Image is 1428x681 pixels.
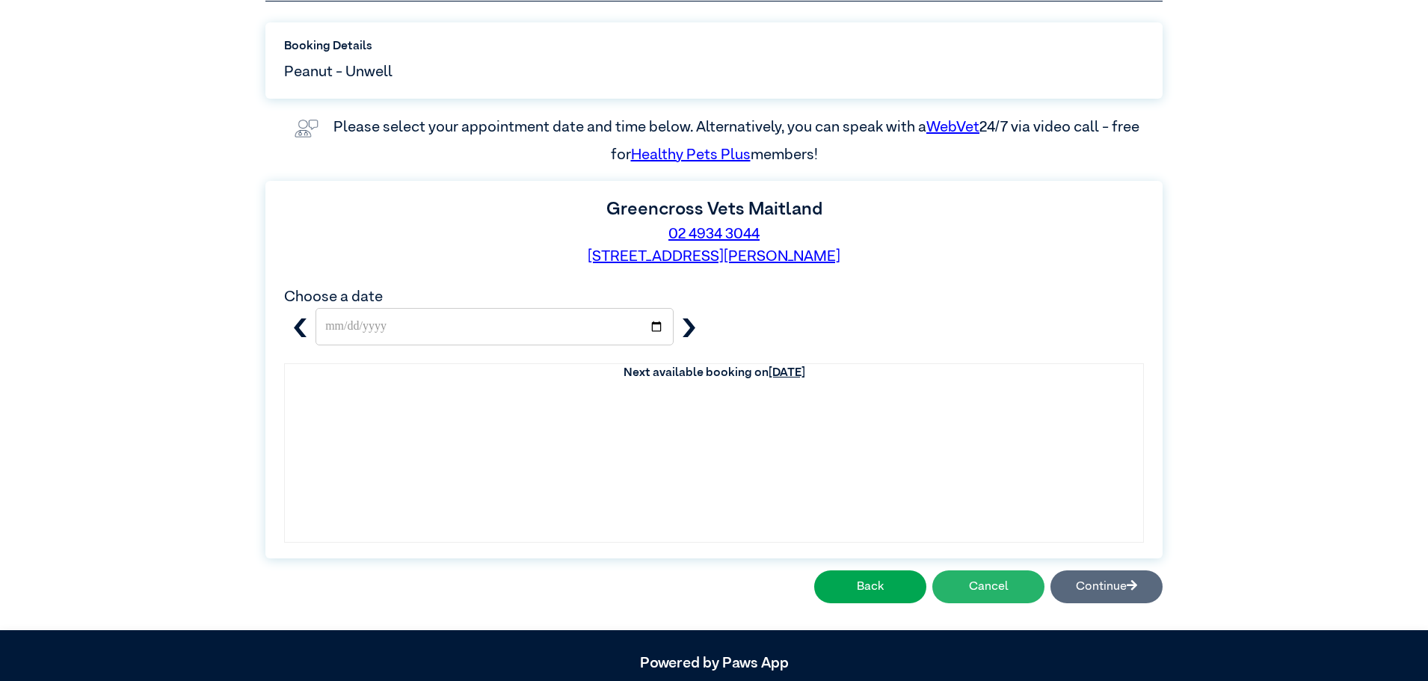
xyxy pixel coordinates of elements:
a: Healthy Pets Plus [631,147,751,162]
img: vet [289,114,324,144]
button: Cancel [932,570,1044,603]
span: Peanut - Unwell [284,61,393,83]
label: Choose a date [284,289,383,304]
label: Greencross Vets Maitland [606,200,822,218]
u: [DATE] [769,367,805,379]
h5: Powered by Paws App [265,654,1163,672]
a: WebVet [926,120,979,135]
label: Please select your appointment date and time below. Alternatively, you can speak with a 24/7 via ... [333,120,1142,161]
button: Back [814,570,926,603]
a: [STREET_ADDRESS][PERSON_NAME] [588,249,840,264]
label: Booking Details [284,37,1144,55]
th: Next available booking on [285,364,1143,382]
a: 02 4934 3044 [668,227,760,241]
